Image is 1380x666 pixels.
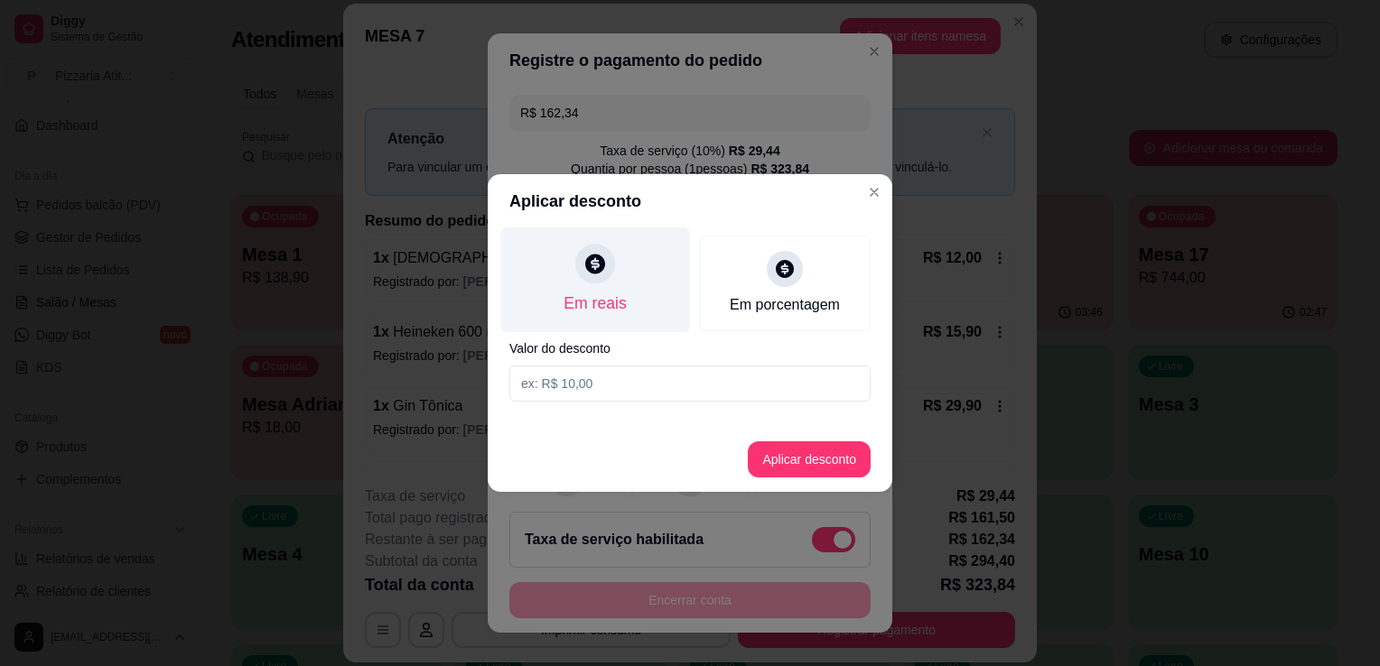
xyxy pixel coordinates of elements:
[509,365,871,402] input: Valor do desconto
[509,342,871,355] label: Valor do desconto
[564,291,626,315] div: Em reais
[730,294,840,316] div: Em porcentagem
[488,174,892,228] header: Aplicar desconto
[748,441,871,477] button: Aplicar desconto
[860,178,889,207] button: Close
